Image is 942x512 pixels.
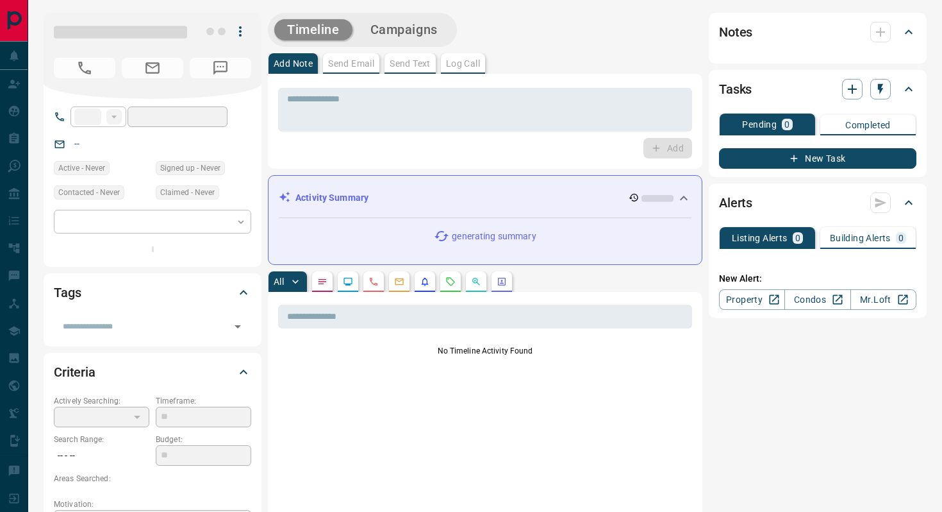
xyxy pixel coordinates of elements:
[719,79,752,99] h2: Tasks
[54,277,251,308] div: Tags
[845,121,891,130] p: Completed
[278,345,692,357] p: No Timeline Activity Found
[54,357,251,388] div: Criteria
[719,289,785,310] a: Property
[122,58,183,78] span: No Email
[898,234,904,243] p: 0
[295,191,368,205] p: Activity Summary
[160,186,215,199] span: Claimed - Never
[54,362,95,382] h2: Criteria
[719,17,916,47] div: Notes
[742,120,777,129] p: Pending
[74,139,79,149] a: --
[58,162,105,175] span: Active - Never
[358,19,450,40] button: Campaigns
[795,234,800,243] p: 0
[274,19,352,40] button: Timeline
[719,192,752,213] h2: Alerts
[274,277,284,286] p: All
[54,395,149,407] p: Actively Searching:
[719,187,916,218] div: Alerts
[784,289,850,310] a: Condos
[732,234,788,243] p: Listing Alerts
[229,318,247,336] button: Open
[394,277,404,287] svg: Emails
[471,277,481,287] svg: Opportunities
[279,186,691,210] div: Activity Summary
[54,473,251,484] p: Areas Searched:
[368,277,379,287] svg: Calls
[160,162,220,175] span: Signed up - Never
[719,22,752,42] h2: Notes
[54,499,251,510] p: Motivation:
[54,445,149,466] p: -- - --
[58,186,120,199] span: Contacted - Never
[54,282,81,303] h2: Tags
[497,277,507,287] svg: Agent Actions
[445,277,456,287] svg: Requests
[54,58,115,78] span: No Number
[850,289,916,310] a: Mr.Loft
[190,58,251,78] span: No Number
[343,277,353,287] svg: Lead Browsing Activity
[156,434,251,445] p: Budget:
[719,272,916,286] p: New Alert:
[719,148,916,169] button: New Task
[317,277,327,287] svg: Notes
[452,230,536,243] p: generating summary
[54,434,149,445] p: Search Range:
[719,74,916,105] div: Tasks
[784,120,789,129] p: 0
[420,277,430,287] svg: Listing Alerts
[156,395,251,407] p: Timeframe:
[274,59,313,68] p: Add Note
[830,234,891,243] p: Building Alerts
